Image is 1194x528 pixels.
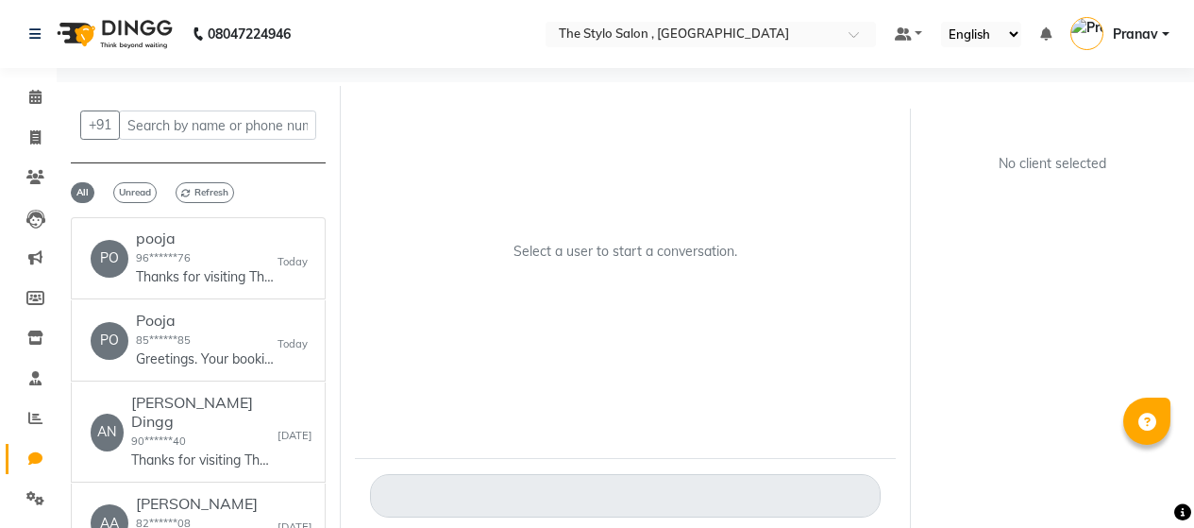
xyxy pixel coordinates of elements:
h6: Pooja [136,312,277,330]
span: Refresh [176,182,234,203]
div: No client selected [970,154,1135,174]
p: Select a user to start a conversation. [513,242,737,262]
input: Search by name or phone number [119,111,316,140]
p: Thanks for visiting The stylo Salon . Your bill amount is 7000. Please review us on google - [DOM... [136,267,277,287]
span: Pranav [1113,25,1158,44]
div: AN [91,414,124,451]
h6: [PERSON_NAME] [136,495,277,513]
span: All [71,182,94,203]
img: Pranav [1070,17,1103,50]
h6: pooja [136,230,277,247]
b: 08047224946 [208,8,291,60]
div: PO [91,240,128,278]
small: Today [277,336,308,352]
iframe: chat widget [1115,452,1175,509]
p: Greetings. Your booking with The stylo Salon at 4:05 pm is confirmed. Call # [PHONE_NUMBER], addr... [136,349,277,369]
small: Today [277,254,308,270]
small: [DATE] [277,428,312,444]
h6: [PERSON_NAME] Dingg [131,394,277,430]
div: PO [91,322,128,360]
span: Unread [113,182,157,203]
img: logo [48,8,177,60]
button: +91 [80,111,120,140]
p: Thanks for visiting The stylo Salon . Your bill amount is 2070. Please review us on google - [DOM... [131,451,273,470]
